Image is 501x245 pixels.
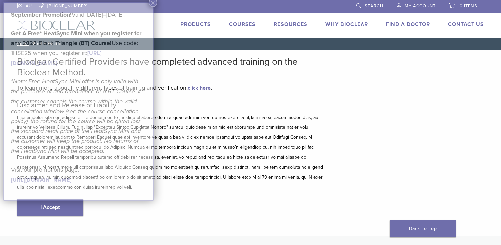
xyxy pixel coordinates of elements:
p: L ipsumdolor sita con adipisc eli se doeiusmod te Incididu utlaboree do m aliquae adminim ven qu ... [17,113,325,192]
p: To learn more about the different types of training and verification, . [17,83,325,93]
span: My Account [405,3,436,9]
a: Products [180,21,211,28]
a: Why Bioclear [325,21,368,28]
a: click here [188,85,211,91]
span: Search [365,3,383,9]
h5: Disclaimer and Release of Liability [17,101,325,109]
em: *Note: Free HeatSync Mini offer is only valid with the purchase of and attendance at a BT Course.... [11,78,141,155]
a: [URL][DOMAIN_NAME] [11,50,102,67]
a: Find A Doctor [386,21,430,28]
p: Use code: 1HSE25 when you register at: [11,28,146,68]
a: Back To Top [390,220,456,237]
p: Visit our promotions page: [11,165,146,185]
a: Resources [274,21,307,28]
a: Courses [229,21,256,28]
b: September Promotion! [11,11,72,18]
a: I Accept [17,199,83,216]
strong: Get A Free* HeatSync Mini when you register for any 2026 Black Triangle (BT) Course! [11,30,141,47]
nav: Find A Doctor [12,38,489,50]
span: 0 items [460,3,477,9]
a: Contact Us [448,21,484,28]
h2: Bioclear Certified Providers have completed advanced training on the Bioclear Method. [17,56,325,78]
p: Valid [DATE]–[DATE]. [11,10,146,20]
a: [URL][DOMAIN_NAME] [11,177,72,183]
